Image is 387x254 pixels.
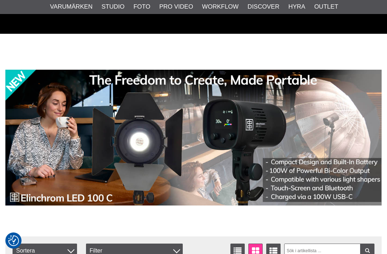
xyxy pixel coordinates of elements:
[50,2,93,11] a: Varumärken
[288,2,305,11] a: Hyra
[314,2,338,11] a: Outlet
[8,234,19,247] button: Samtyckesinställningar
[8,235,19,246] img: Revisit consent button
[101,2,124,11] a: Studio
[159,2,193,11] a: Pro Video
[133,2,150,11] a: Foto
[202,2,239,11] a: Workflow
[5,70,382,205] img: Annons:002 banner-elin-led100c11390x.jpg
[248,2,279,11] a: Discover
